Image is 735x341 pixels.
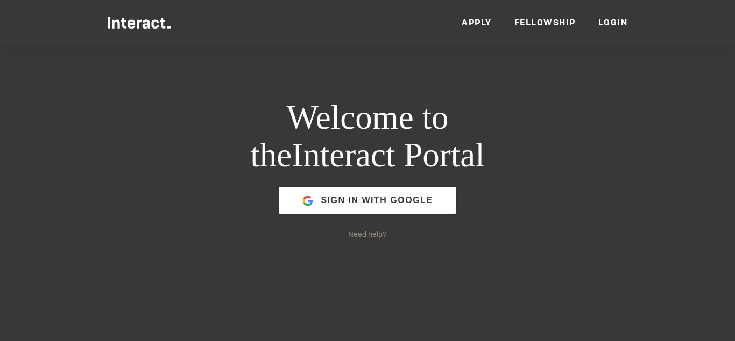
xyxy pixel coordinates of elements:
[321,187,433,213] span: Sign in with Google
[462,17,492,28] a: Apply
[348,229,387,239] a: Need help?
[187,99,548,175] h1: Welcome to the
[598,17,628,28] a: Login
[292,136,485,174] span: Interact Portal
[514,17,576,28] a: Fellowship
[108,17,171,29] img: Interact Logo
